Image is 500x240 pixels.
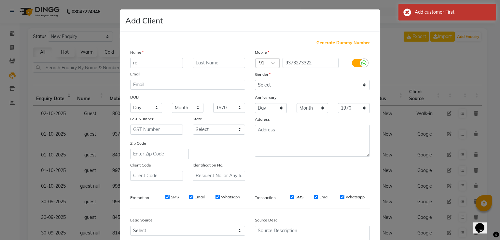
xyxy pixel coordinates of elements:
[319,194,329,200] label: Email
[193,116,202,122] label: State
[125,15,163,26] h4: Add Client
[255,72,271,77] label: Gender
[473,214,493,233] iframe: chat widget
[255,217,277,223] label: Source Desc
[193,162,223,168] label: Identification No.
[255,49,269,55] label: Mobile
[130,195,149,201] label: Promotion
[255,195,276,201] label: Transaction
[255,116,270,122] label: Address
[195,194,205,200] label: Email
[130,140,146,146] label: Zip Code
[193,171,245,181] input: Resident No. or Any Id
[130,217,153,223] label: Lead Source
[221,194,240,200] label: Whatsapp
[130,125,183,135] input: GST Number
[255,95,276,100] label: Anniversary
[296,194,303,200] label: SMS
[171,194,179,200] label: SMS
[130,162,151,168] label: Client Code
[415,9,491,16] div: Add customer First
[316,40,370,46] span: Generate Dummy Number
[130,58,183,68] input: First Name
[130,171,183,181] input: Client Code
[130,149,189,159] input: Enter Zip Code
[283,58,339,68] input: Mobile
[193,58,245,68] input: Last Name
[130,49,144,55] label: Name
[130,80,245,90] input: Email
[130,71,140,77] label: Email
[130,94,139,100] label: DOB
[346,194,365,200] label: Whatsapp
[130,116,153,122] label: GST Number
